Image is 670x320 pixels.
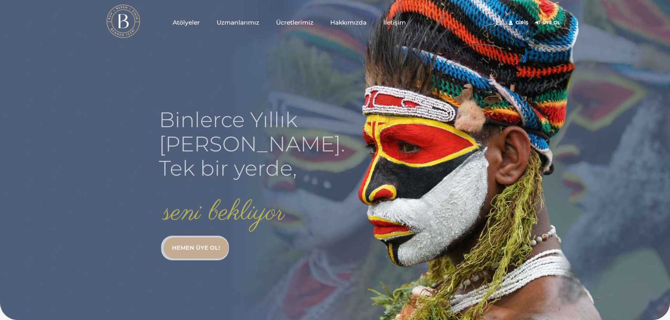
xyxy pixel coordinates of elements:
a: Giriş [509,19,528,27]
a: Hakkımızda [322,5,375,40]
a: Ücretlerimiz [268,5,322,40]
span: Ücretlerimiz [276,19,313,27]
img: light logo [107,5,140,38]
a: Üye Ol [535,19,560,27]
a: Uzmanlarımız [208,5,268,40]
rs-layer: Binlerce Yıllık [PERSON_NAME]. Tek bir yerde, [159,107,345,180]
a: Atölyeler [164,5,208,40]
span: Hakkımızda [330,19,366,27]
span: Atölyeler [173,19,200,27]
span: İletişim [383,19,406,27]
a: HEMEN ÜYE OL! [164,237,229,259]
span: Uzmanlarımız [217,19,259,27]
rs-layer: seni bekliyor [164,197,285,228]
a: İletişim [375,5,414,40]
